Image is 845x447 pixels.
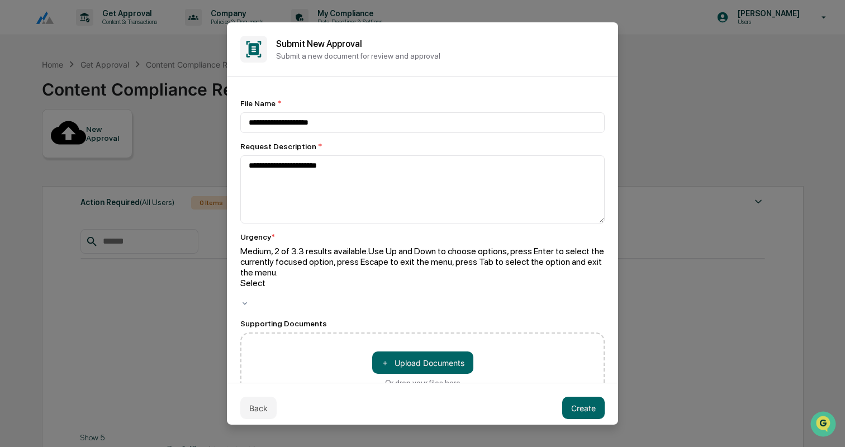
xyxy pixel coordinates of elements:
[240,319,605,328] div: Supporting Documents
[38,85,183,97] div: Start new chat
[298,246,368,256] span: 3 results available.
[7,136,77,156] a: 🖐️Preclearance
[562,397,605,419] button: Create
[7,158,75,178] a: 🔎Data Lookup
[79,189,135,198] a: Powered byPylon
[240,397,277,419] button: Back
[190,89,203,102] button: Start new chat
[22,141,72,152] span: Preclearance
[38,97,141,106] div: We're available if you need us!
[372,351,473,374] button: Or drop your files here
[77,136,143,156] a: 🗄️Attestations
[385,378,461,387] div: Or drop your files here
[11,163,20,172] div: 🔎
[240,246,604,278] span: Use Up and Down to choose options, press Enter to select the currently focused option, press Esca...
[276,39,605,49] h2: Submit New Approval
[809,410,839,440] iframe: Open customer support
[92,141,139,152] span: Attestations
[240,278,605,288] div: Select
[11,23,203,41] p: How can we help?
[11,85,31,106] img: 1746055101610-c473b297-6a78-478c-a979-82029cc54cd1
[240,232,275,241] div: Urgency
[11,142,20,151] div: 🖐️
[381,358,389,368] span: ＋
[276,51,605,60] p: Submit a new document for review and approval
[240,142,605,151] div: Request Description
[22,162,70,173] span: Data Lookup
[240,99,605,108] div: File Name
[81,142,90,151] div: 🗄️
[240,246,298,256] span: Medium, 2 of 3.
[111,189,135,198] span: Pylon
